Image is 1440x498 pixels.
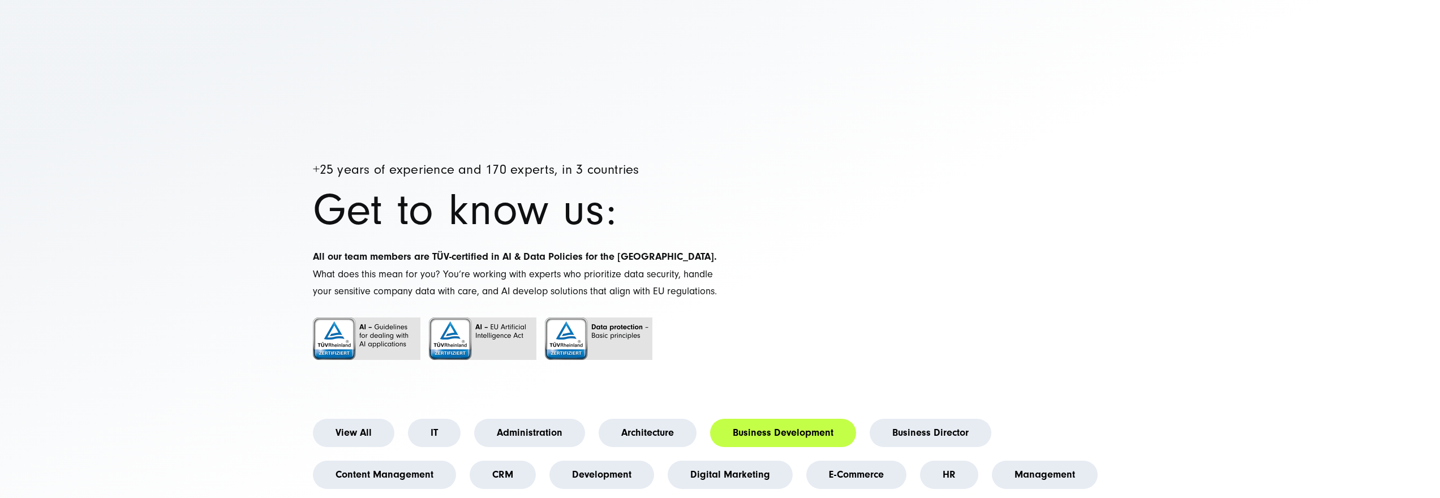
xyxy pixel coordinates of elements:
img: TÜV_EN_03 [545,317,652,360]
img: TÜV_EN_01 [429,317,536,360]
a: View All [313,419,394,447]
img: TÜV_EN_02 [313,317,420,360]
a: Management [992,461,1098,489]
span: What does this mean for you? You’re working with experts who prioritize data security, handle you... [313,251,717,297]
strong: All our team members are TÜV-certified in AI & Data Policies for the [GEOGRAPHIC_DATA]. [313,251,717,263]
a: Business Director [870,419,991,447]
a: CRM [470,461,536,489]
a: IT [408,419,461,447]
a: Development [549,461,654,489]
span: Get to know us: [313,185,617,235]
a: Architecture [599,419,697,447]
a: Content Management [313,461,456,489]
a: Business Development [710,419,856,447]
a: Administration [474,419,585,447]
span: +25 years of experience and 170 experts, in 3 countries [313,162,639,177]
a: E-Commerce [806,461,906,489]
a: HR [920,461,978,489]
a: Digital Marketing [668,461,793,489]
